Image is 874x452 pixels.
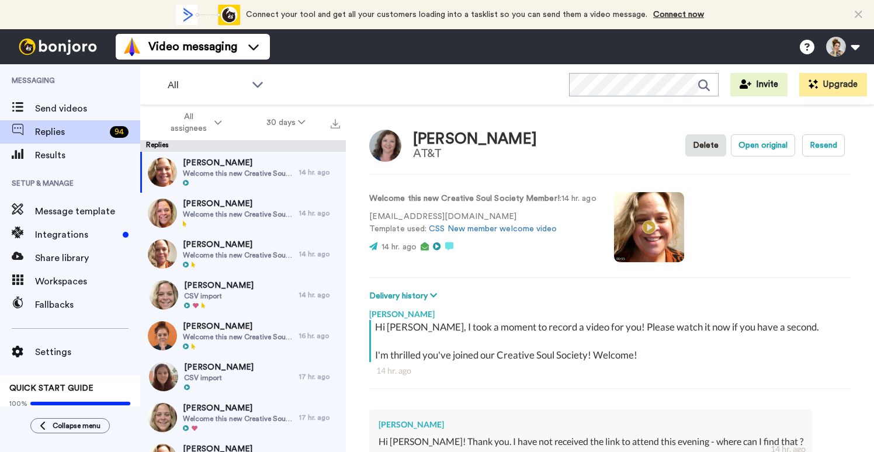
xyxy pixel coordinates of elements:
img: ef9a8303-58cc-4f71-915a-c253eb762cd3-thumb.jpg [148,321,177,350]
span: [PERSON_NAME] [183,321,293,332]
button: Open original [731,134,795,157]
img: f870c60d-c694-47f7-b087-4be0bd1df8dc-thumb.jpg [148,239,177,269]
span: Message template [35,204,140,218]
span: Video messaging [148,39,237,55]
button: All assignees [143,106,244,139]
strong: Welcome this new Creative Soul Society Member! [369,194,560,203]
div: 16 hr. ago [299,331,340,340]
img: 8ab99b73-28fa-4aa4-9edb-6529bae325f4-thumb.jpg [148,403,177,432]
a: [PERSON_NAME]Welcome this new Creative Soul Society Member!14 hr. ago [140,234,346,274]
img: vm-color.svg [123,37,141,56]
img: export.svg [331,119,340,128]
img: Image of Michelle Galatoire [369,130,401,162]
img: c0e292b6-9679-4a45-a0ca-01fddea1d721-thumb.jpg [149,362,178,391]
span: [PERSON_NAME] [183,239,293,251]
button: Delivery history [369,290,441,303]
span: Replies [35,125,105,139]
img: 5dd31d94-601d-4648-82cc-b1d7695a50bf-thumb.jpg [148,199,177,228]
span: All [168,78,246,92]
span: [PERSON_NAME] [183,157,293,169]
span: Collapse menu [53,421,100,430]
span: Welcome this new Creative Soul Society Member! [183,210,293,219]
span: CSV import [184,373,254,383]
div: 94 [110,126,129,138]
div: 17 hr. ago [299,372,340,381]
div: 14 hr. ago [376,365,844,377]
a: [PERSON_NAME]CSV import14 hr. ago [140,274,346,315]
a: [PERSON_NAME]Welcome this new Creative Soul Society Member!16 hr. ago [140,315,346,356]
div: [PERSON_NAME] [413,131,537,148]
a: [PERSON_NAME]Welcome this new Creative Soul Society Member!14 hr. ago [140,193,346,234]
span: Welcome this new Creative Soul Society Member! [183,169,293,178]
button: Upgrade [799,73,867,96]
span: [PERSON_NAME] [183,402,293,414]
div: 14 hr. ago [299,168,340,177]
p: [EMAIL_ADDRESS][DOMAIN_NAME] Template used: [369,211,596,235]
div: Replies [140,140,346,152]
span: Integrations [35,228,118,242]
a: [PERSON_NAME]CSV import17 hr. ago [140,356,346,397]
div: AT&T [413,147,537,160]
div: Hi [PERSON_NAME]! Thank you. I have not received the link to attend this evening - where can I fi... [379,435,803,448]
span: [PERSON_NAME] [183,198,293,210]
div: Hi [PERSON_NAME], I took a moment to record a video for you! Please watch it now if you have a se... [375,320,848,362]
img: 53f53c9c-f317-4f7c-91cd-ffb4b998dc4f-thumb.jpg [148,158,177,187]
span: Settings [35,345,140,359]
div: 14 hr. ago [299,290,340,300]
img: bj-logo-header-white.svg [14,39,102,55]
span: Welcome this new Creative Soul Society Member! [183,251,293,260]
span: [PERSON_NAME] [184,280,254,291]
span: Welcome this new Creative Soul Society Member! [183,414,293,423]
span: CSV import [184,291,254,301]
button: 30 days [244,112,328,133]
img: d426047f-6e7e-4590-b878-e294eecf9e27-thumb.jpg [149,280,178,310]
p: : 14 hr. ago [369,193,596,205]
div: [PERSON_NAME] [369,303,851,320]
div: [PERSON_NAME] [379,419,803,430]
span: Share library [35,251,140,265]
span: Workspaces [35,274,140,288]
div: 14 hr. ago [299,208,340,218]
span: All assignees [165,111,212,134]
a: Connect now [653,11,704,19]
span: QUICK START GUIDE [9,384,93,392]
a: [PERSON_NAME]Welcome this new Creative Soul Society Member!17 hr. ago [140,397,346,438]
span: Welcome this new Creative Soul Society Member! [183,332,293,342]
span: Connect your tool and get all your customers loading into a tasklist so you can send them a video... [246,11,647,19]
span: Fallbacks [35,298,140,312]
a: [PERSON_NAME]Welcome this new Creative Soul Society Member!14 hr. ago [140,152,346,193]
span: 14 hr. ago [381,243,417,251]
div: animation [176,5,240,25]
span: Send videos [35,102,140,116]
button: Collapse menu [30,418,110,433]
button: Export all results that match these filters now. [327,114,344,131]
button: Resend [802,134,845,157]
span: [PERSON_NAME] [184,361,254,373]
span: 100% [9,399,27,408]
div: 14 hr. ago [299,249,340,259]
a: CSS New member welcome video [429,225,557,233]
div: 17 hr. ago [299,413,340,422]
button: Delete [685,134,726,157]
span: Results [35,148,140,162]
button: Invite [730,73,788,96]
